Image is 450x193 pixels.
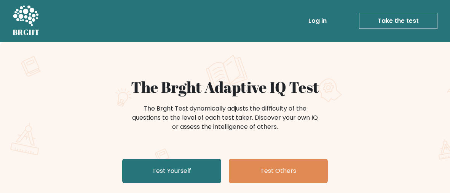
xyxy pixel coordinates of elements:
[122,159,221,183] a: Test Yourself
[13,28,40,37] h5: BRGHT
[229,159,328,183] a: Test Others
[359,13,437,29] a: Take the test
[305,13,330,28] a: Log in
[39,78,411,96] h1: The Brght Adaptive IQ Test
[130,104,320,131] div: The Brght Test dynamically adjusts the difficulty of the questions to the level of each test take...
[13,3,40,39] a: BRGHT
